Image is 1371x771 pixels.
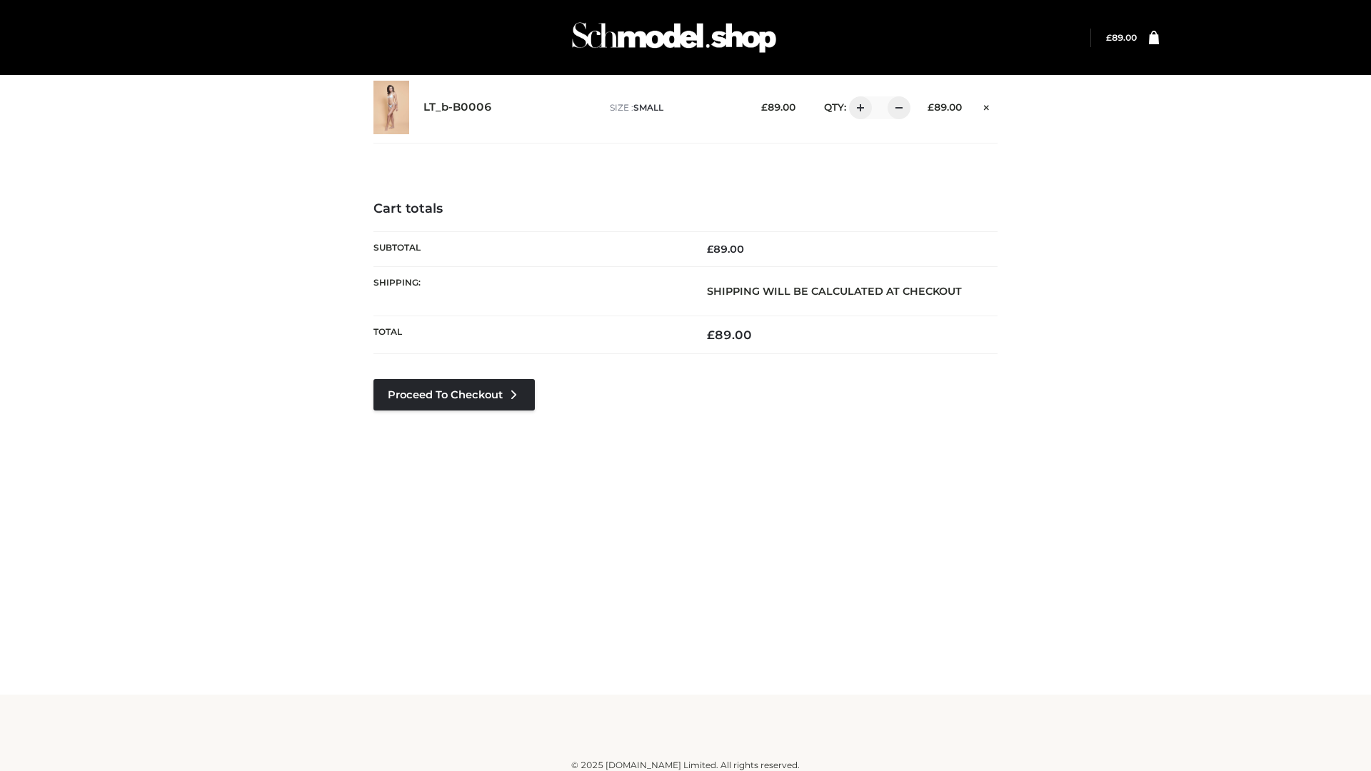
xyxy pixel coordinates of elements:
[928,101,962,113] bdi: 89.00
[761,101,795,113] bdi: 89.00
[707,328,715,342] span: £
[928,101,934,113] span: £
[373,231,685,266] th: Subtotal
[761,101,768,113] span: £
[707,328,752,342] bdi: 89.00
[810,96,905,119] div: QTY:
[976,96,998,115] a: Remove this item
[373,201,998,217] h4: Cart totals
[610,101,739,114] p: size :
[373,379,535,410] a: Proceed to Checkout
[707,243,713,256] span: £
[707,243,744,256] bdi: 89.00
[707,285,962,298] strong: Shipping will be calculated at checkout
[1106,32,1137,43] bdi: 89.00
[373,81,409,134] img: LT_b-B0006 - SMALL
[423,101,492,114] a: LT_b-B0006
[1106,32,1137,43] a: £89.00
[567,9,781,66] img: Schmodel Admin 964
[1106,32,1112,43] span: £
[633,102,663,113] span: SMALL
[373,316,685,354] th: Total
[373,266,685,316] th: Shipping:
